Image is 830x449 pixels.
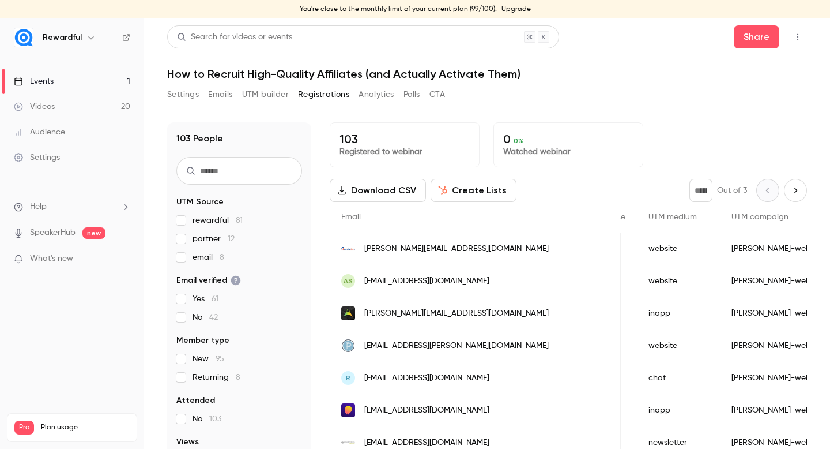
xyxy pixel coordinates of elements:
[341,213,361,221] span: Email
[503,132,633,146] p: 0
[212,295,218,303] span: 61
[341,441,355,444] img: thepartnershipscollective.com
[167,67,807,81] h1: How to Recruit High-Quality Affiliates (and Actually Activate Them)
[637,233,720,265] div: website
[193,413,221,425] span: No
[167,85,199,104] button: Settings
[14,76,54,87] div: Events
[236,216,243,224] span: 81
[176,335,229,346] span: Member type
[208,85,232,104] button: Emails
[14,28,33,47] img: Rewardful
[637,330,720,362] div: website
[30,227,76,239] a: SpeakerHub
[220,253,224,261] span: 8
[364,405,489,417] span: [EMAIL_ADDRESS][DOMAIN_NAME]
[341,242,355,256] img: smile.tax
[209,415,221,423] span: 103
[43,32,82,43] h6: Rewardful
[298,85,349,104] button: Registrations
[236,373,240,381] span: 8
[637,265,720,297] div: website
[14,201,130,213] li: help-dropdown-opener
[242,85,289,104] button: UTM builder
[176,132,223,145] h1: 103 People
[344,276,353,286] span: AS
[717,185,747,196] p: Out of 3
[209,313,218,321] span: 42
[359,85,394,104] button: Analytics
[14,421,34,435] span: Pro
[364,275,489,287] span: [EMAIL_ADDRESS][DOMAIN_NAME]
[339,132,470,146] p: 103
[503,146,633,158] p: Watched webinar
[116,254,130,264] iframe: Noticeable Trigger
[364,340,549,352] span: [EMAIL_ADDRESS][PERSON_NAME][DOMAIN_NAME]
[193,312,218,323] span: No
[14,152,60,163] div: Settings
[193,233,235,245] span: partner
[403,85,420,104] button: Polls
[30,201,47,213] span: Help
[14,101,55,113] div: Videos
[216,355,224,363] span: 95
[784,179,807,202] button: Next page
[731,213,788,221] span: UTM campaign
[228,235,235,243] span: 12
[330,179,426,202] button: Download CSV
[637,297,720,330] div: inapp
[176,436,199,448] span: Views
[176,196,224,208] span: UTM Source
[176,275,241,286] span: Email verified
[341,306,355,320] img: hiiker.co
[193,372,240,383] span: Returning
[177,31,292,43] div: Search for videos or events
[364,372,489,384] span: [EMAIL_ADDRESS][DOMAIN_NAME]
[364,243,549,255] span: [PERSON_NAME][EMAIL_ADDRESS][DOMAIN_NAME]
[637,394,720,426] div: inapp
[339,146,470,158] p: Registered to webinar
[193,252,224,263] span: email
[193,293,218,305] span: Yes
[364,437,489,449] span: [EMAIL_ADDRESS][DOMAIN_NAME]
[176,395,215,406] span: Attended
[193,215,243,226] span: rewardful
[431,179,516,202] button: Create Lists
[193,353,224,365] span: New
[346,373,350,383] span: r
[514,137,524,145] span: 0 %
[364,308,549,320] span: [PERSON_NAME][EMAIL_ADDRESS][DOMAIN_NAME]
[734,25,779,48] button: Share
[648,213,697,221] span: UTM medium
[341,403,355,417] img: questmate.com
[429,85,445,104] button: CTA
[501,5,531,14] a: Upgrade
[637,362,720,394] div: chat
[82,227,105,239] span: new
[41,423,130,432] span: Plan usage
[30,253,73,265] span: What's new
[14,126,65,138] div: Audience
[341,339,355,353] img: pompaprogram.com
